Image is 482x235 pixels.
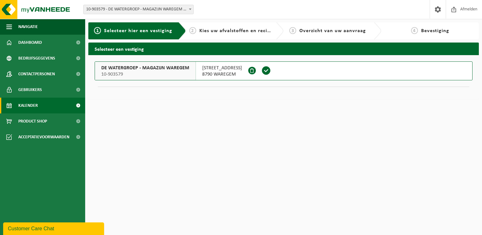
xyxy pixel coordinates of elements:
[84,5,193,14] span: 10-903579 - DE WATERGROEP - MAGAZIJN WAREGEM - WAREGEM
[3,221,105,235] iframe: chat widget
[18,113,47,129] span: Product Shop
[18,50,55,66] span: Bedrijfsgegevens
[18,129,69,145] span: Acceptatievoorwaarden
[18,35,42,50] span: Dashboard
[411,27,418,34] span: 4
[83,5,194,14] span: 10-903579 - DE WATERGROEP - MAGAZIJN WAREGEM - WAREGEM
[101,71,189,77] span: 10-903579
[18,19,38,35] span: Navigatie
[95,61,473,80] button: DE WATERGROEP - MAGAZIJN WAREGEM 10-903579 [STREET_ADDRESS]8790 WAREGEM
[18,66,55,82] span: Contactpersonen
[299,28,366,33] span: Overzicht van uw aanvraag
[104,28,172,33] span: Selecteer hier een vestiging
[202,71,242,77] span: 8790 WAREGEM
[101,65,189,71] span: DE WATERGROEP - MAGAZIJN WAREGEM
[88,43,479,55] h2: Selecteer een vestiging
[189,27,196,34] span: 2
[199,28,286,33] span: Kies uw afvalstoffen en recipiënten
[202,65,242,71] span: [STREET_ADDRESS]
[421,28,449,33] span: Bevestiging
[18,82,42,98] span: Gebruikers
[18,98,38,113] span: Kalender
[289,27,296,34] span: 3
[94,27,101,34] span: 1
